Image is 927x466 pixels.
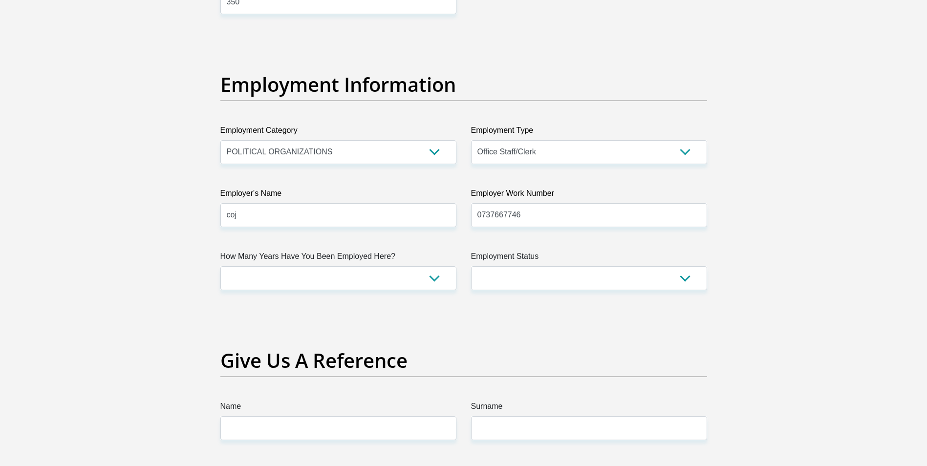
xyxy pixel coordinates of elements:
label: Surname [471,401,707,416]
label: Employer Work Number [471,188,707,203]
label: Name [220,401,456,416]
h2: Employment Information [220,73,707,96]
input: Name [220,416,456,440]
input: Employer's Name [220,203,456,227]
label: How Many Years Have You Been Employed Here? [220,251,456,266]
label: Employment Status [471,251,707,266]
label: Employment Category [220,125,456,140]
input: Employer Work Number [471,203,707,227]
label: Employer's Name [220,188,456,203]
h2: Give Us A Reference [220,349,707,372]
label: Employment Type [471,125,707,140]
input: Surname [471,416,707,440]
